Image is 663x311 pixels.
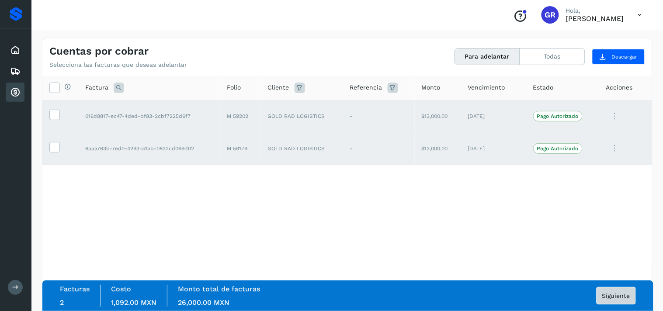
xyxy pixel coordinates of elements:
button: Siguiente [597,287,636,304]
span: Descargar [612,53,638,61]
p: Selecciona las facturas que deseas adelantar [49,61,187,69]
span: Estado [533,83,554,92]
span: Folio [227,83,241,92]
h4: Cuentas por cobrar [49,45,149,58]
label: Monto total de facturas [178,285,260,293]
p: Pago Autorizado [537,113,579,119]
span: Siguiente [602,293,630,299]
button: Para adelantar [455,48,520,65]
p: Hola, [566,7,624,14]
td: - [343,132,415,165]
td: $13,000.00 [415,132,461,165]
span: 2 [60,298,64,307]
td: M 59202 [220,100,260,132]
td: GOLD RAD LOGISTICS [261,100,343,132]
td: [DATE] [461,132,526,165]
td: - [343,100,415,132]
span: Vencimiento [468,83,505,92]
label: Costo [111,285,131,293]
label: Facturas [60,285,90,293]
td: GOLD RAD LOGISTICS [261,132,343,165]
button: Todas [520,48,585,65]
span: Monto [422,83,441,92]
td: 016d8817-ec47-4ded-bf83-2cbf7225d6f7 [78,100,220,132]
span: Factura [85,83,108,92]
span: Referencia [350,83,382,92]
td: 6aaa763b-7ed0-4293-a1ab-0832cd069d02 [78,132,220,165]
span: 26,000.00 MXN [178,298,229,307]
p: Pago Autorizado [537,145,579,152]
td: $13,000.00 [415,100,461,132]
td: M 59179 [220,132,260,165]
p: GILBERTO RODRIGUEZ ARANDA [566,14,624,23]
td: [DATE] [461,100,526,132]
span: Acciones [606,83,633,92]
span: Cliente [268,83,289,92]
div: Embarques [6,62,24,81]
span: 1,092.00 MXN [111,298,156,307]
button: Descargar [592,49,645,65]
div: Inicio [6,41,24,60]
div: Cuentas por cobrar [6,83,24,102]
